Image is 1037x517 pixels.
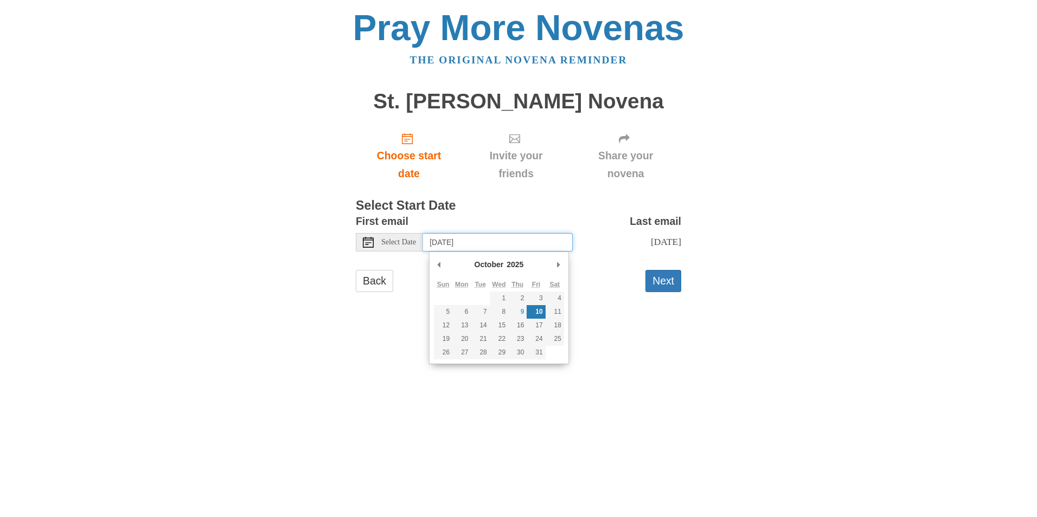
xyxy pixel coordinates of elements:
[505,256,525,273] div: 2025
[490,332,508,346] button: 22
[511,281,523,288] abbr: Thursday
[434,319,452,332] button: 12
[356,124,462,188] a: Choose start date
[532,281,540,288] abbr: Friday
[527,292,545,305] button: 3
[462,124,570,188] div: Click "Next" to confirm your start date first.
[508,319,527,332] button: 16
[508,332,527,346] button: 23
[381,238,416,246] span: Select Date
[527,319,545,332] button: 17
[475,281,485,288] abbr: Tuesday
[410,54,628,66] a: The original novena reminder
[471,332,490,346] button: 21
[546,332,564,346] button: 25
[356,270,393,292] a: Back
[527,332,545,346] button: 24
[452,319,471,332] button: 13
[434,332,452,346] button: 19
[471,346,490,359] button: 28
[471,319,490,332] button: 14
[490,319,508,332] button: 15
[581,147,670,183] span: Share your novena
[651,236,681,247] span: [DATE]
[508,292,527,305] button: 2
[549,281,560,288] abbr: Saturday
[452,332,471,346] button: 20
[570,124,681,188] div: Click "Next" to confirm your start date first.
[492,281,505,288] abbr: Wednesday
[471,305,490,319] button: 7
[452,305,471,319] button: 6
[434,346,452,359] button: 26
[356,90,681,113] h1: St. [PERSON_NAME] Novena
[434,305,452,319] button: 5
[452,346,471,359] button: 27
[367,147,451,183] span: Choose start date
[490,346,508,359] button: 29
[546,292,564,305] button: 4
[353,8,684,48] a: Pray More Novenas
[546,319,564,332] button: 18
[546,305,564,319] button: 11
[423,233,573,251] input: Use the arrow keys to pick a date
[553,256,564,273] button: Next Month
[434,256,445,273] button: Previous Month
[527,346,545,359] button: 31
[527,305,545,319] button: 10
[356,212,408,230] label: First email
[490,292,508,305] button: 1
[630,212,681,230] label: Last email
[645,270,681,292] button: Next
[490,305,508,319] button: 8
[473,256,505,273] div: October
[356,199,681,213] h3: Select Start Date
[508,346,527,359] button: 30
[455,281,469,288] abbr: Monday
[437,281,450,288] abbr: Sunday
[473,147,559,183] span: Invite your friends
[508,305,527,319] button: 9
